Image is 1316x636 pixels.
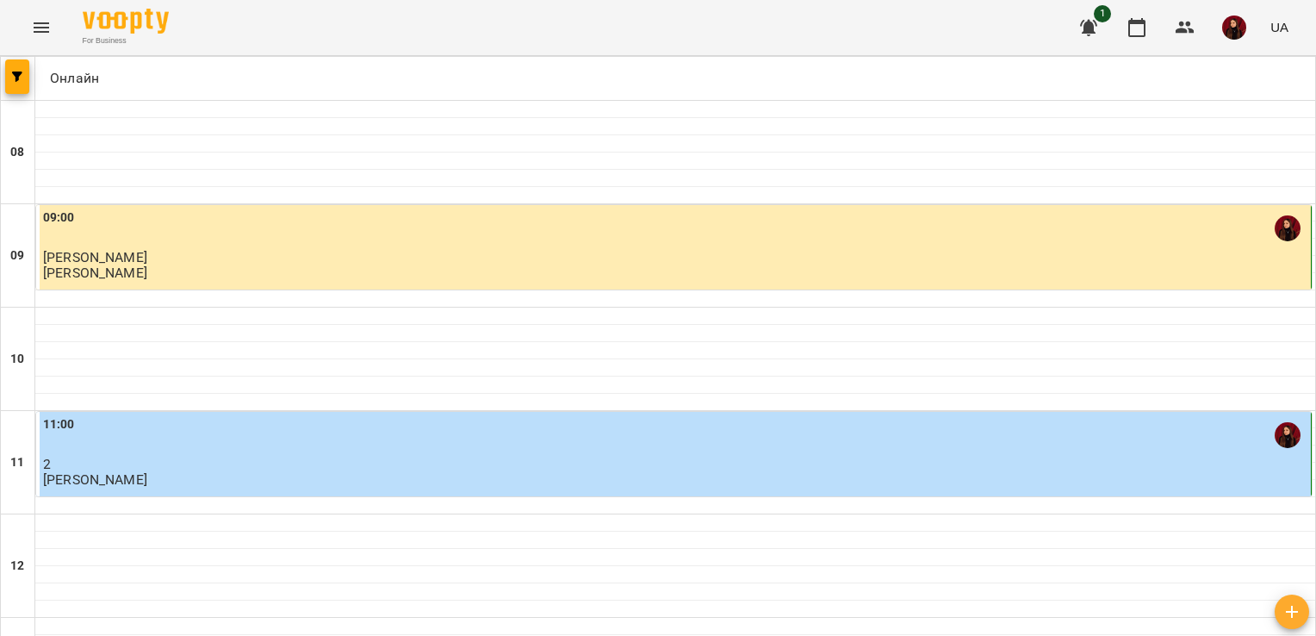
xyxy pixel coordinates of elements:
p: 2 [43,457,1307,471]
p: [PERSON_NAME] [43,265,147,280]
span: For Business [83,35,169,47]
button: Створити урок [1275,595,1309,629]
img: Дарина Бондаренко [1275,422,1300,448]
h6: 10 [10,350,24,369]
span: UA [1270,18,1288,36]
button: Menu [21,7,62,48]
p: Онлайн [42,68,99,89]
button: UA [1263,11,1295,43]
img: Дарина Бондаренко [1275,215,1300,241]
p: [PERSON_NAME] [43,472,147,487]
span: [PERSON_NAME] [43,249,147,265]
h6: 12 [10,557,24,576]
label: 09:00 [43,209,75,228]
img: Voopty Logo [83,9,169,34]
span: 1 [1094,5,1111,22]
h6: 08 [10,143,24,162]
img: 958b9029b15ca212fd0684cba48e8a29.jpg [1222,16,1246,40]
h6: 09 [10,246,24,265]
label: 11:00 [43,415,75,434]
h6: 11 [10,453,24,472]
